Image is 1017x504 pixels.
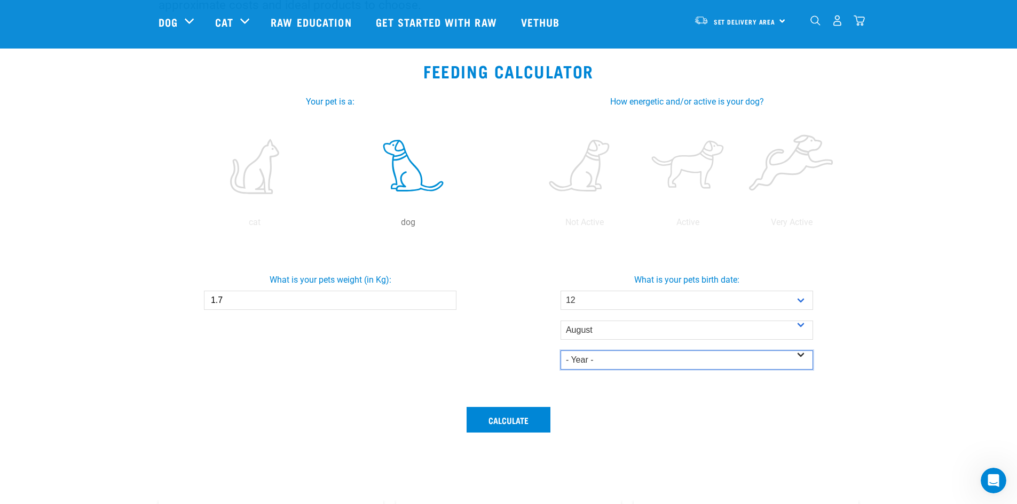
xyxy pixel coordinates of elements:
p: cat [180,216,329,229]
p: Active [638,216,738,229]
label: How energetic and/or active is your dog? [522,95,853,108]
p: Not Active [535,216,634,229]
a: Raw Education [260,1,365,43]
button: Calculate [467,407,550,433]
label: What is your pets weight (in Kg): [150,274,511,286]
a: Cat [215,14,233,30]
label: Your pet is a: [165,95,496,108]
a: Get started with Raw [365,1,510,43]
img: home-icon-1@2x.png [810,15,821,26]
span: Set Delivery Area [714,20,776,23]
a: Vethub [510,1,573,43]
img: user.png [832,15,843,26]
p: Very Active [742,216,841,229]
img: van-moving.png [694,15,708,25]
img: home-icon@2x.png [854,15,865,26]
h2: Feeding Calculator [13,61,1004,81]
a: Dog [159,14,178,30]
p: dog [334,216,483,229]
label: What is your pets birth date: [507,274,868,286]
iframe: Intercom live chat [981,468,1006,493]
